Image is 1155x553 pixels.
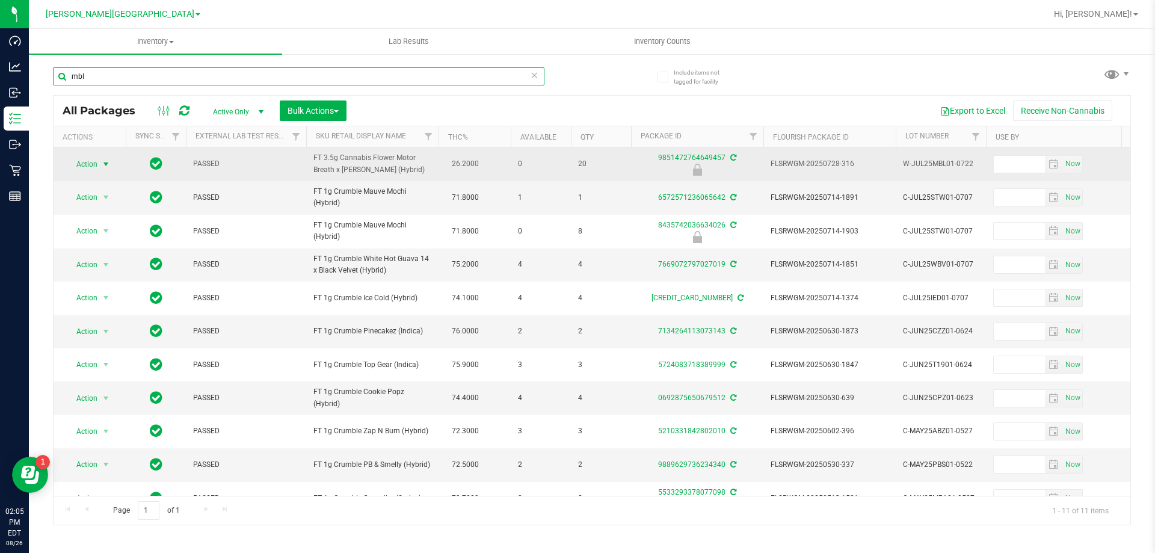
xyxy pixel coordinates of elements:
span: FT 3.5g Cannabis Flower Motor Breath x [PERSON_NAME] (Hybrid) [313,152,431,175]
a: Inventory Counts [535,29,789,54]
span: select [99,189,114,206]
p: 02:05 PM EDT [5,506,23,539]
span: In Sync [150,389,162,406]
span: W-JUL25MBL01-0722 [903,158,979,170]
a: Use By [996,133,1019,141]
span: Set Current date [1062,323,1083,340]
inline-svg: Retail [9,164,21,176]
a: Flourish Package ID [773,133,849,141]
span: FLSRWGM-20250714-1374 [771,292,889,304]
span: select [1062,156,1082,173]
a: Filter [286,126,306,147]
span: select [1045,323,1062,340]
span: 75.9000 [446,356,485,374]
span: In Sync [150,256,162,273]
span: select [99,490,114,507]
button: Export to Excel [932,100,1013,121]
span: C-JUL25WBV01-0707 [903,259,979,270]
span: select [99,223,114,239]
span: Inventory Counts [618,36,707,47]
inline-svg: Reports [9,190,21,202]
span: 4 [518,259,564,270]
span: 1 - 11 of 11 items [1043,501,1118,519]
span: 20 [578,158,624,170]
span: 3 [518,359,564,371]
span: 79.7000 [446,490,485,507]
p: 08/26 [5,539,23,548]
span: Sync from Compliance System [728,360,736,369]
span: C-MAY25PBS01-0522 [903,459,979,471]
span: select [1045,289,1062,306]
span: select [1062,490,1082,507]
span: select [1062,289,1082,306]
span: FT 1g Crumble Zap N Burn (Hybrid) [313,425,431,437]
button: Bulk Actions [280,100,346,121]
span: Action [66,490,98,507]
span: PASSED [193,292,299,304]
span: In Sync [150,155,162,172]
iframe: Resource center unread badge [35,455,50,469]
span: select [99,456,114,473]
span: select [1045,390,1062,407]
span: Sync from Compliance System [728,427,736,435]
span: select [99,323,114,340]
span: 0 [518,158,564,170]
a: Sku Retail Display Name [316,132,406,140]
span: C-JUN25CZZ01-0624 [903,326,979,337]
span: 2 [518,326,564,337]
span: select [99,289,114,306]
span: FLSRWGM-20250630-639 [771,392,889,404]
span: select [1045,456,1062,473]
span: PASSED [193,226,299,237]
span: select [99,390,114,407]
span: select [1045,423,1062,440]
inline-svg: Outbound [9,138,21,150]
span: Sync from Compliance System [728,327,736,335]
span: Action [66,423,98,440]
inline-svg: Analytics [9,61,21,73]
span: Sync from Compliance System [728,394,736,402]
span: 4 [578,292,624,304]
span: Bulk Actions [288,106,339,116]
span: 2 [578,326,624,337]
span: FT 1g Crumble PB & Smelly (Hybrid) [313,459,431,471]
span: 26.2000 [446,155,485,173]
span: select [1062,390,1082,407]
span: Sync from Compliance System [728,460,736,469]
a: Available [520,133,556,141]
a: 9851472764649457 [658,153,725,162]
span: 3 [518,425,564,437]
a: 5210331842802010 [658,427,725,435]
span: select [99,423,114,440]
span: Page of 1 [103,501,189,520]
a: 6572571236065642 [658,193,725,202]
span: Hi, [PERSON_NAME]! [1054,9,1132,19]
input: Search Package ID, Item Name, SKU, Lot or Part Number... [53,67,544,85]
a: 9889629736234340 [658,460,725,469]
span: In Sync [150,456,162,473]
span: select [1045,256,1062,273]
div: Newly Received [629,231,765,243]
a: THC% [448,133,468,141]
span: Sync from Compliance System [728,193,736,202]
span: 72.3000 [446,422,485,440]
span: 1 [518,192,564,203]
span: 4 [578,392,624,404]
a: Sync Status [135,132,182,140]
span: Set Current date [1062,155,1083,173]
span: select [1062,189,1082,206]
span: FT 1g Crumble White Hot Guava 14 x Black Velvet (Hybrid) [313,253,431,276]
input: 1 [138,501,159,520]
span: In Sync [150,422,162,439]
button: Receive Non-Cannabis [1013,100,1112,121]
span: FLSRWGM-20250714-1903 [771,226,889,237]
a: Filter [744,126,763,147]
span: In Sync [150,323,162,339]
span: PASSED [193,493,299,504]
span: FT 1g Crumble Cookie Popz (Hybrid) [313,386,431,409]
span: FLSRWGM-20250602-396 [771,425,889,437]
span: C-JUN25CPZ01-0623 [903,392,979,404]
span: Action [66,390,98,407]
span: 3 [578,359,624,371]
span: select [1062,356,1082,373]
